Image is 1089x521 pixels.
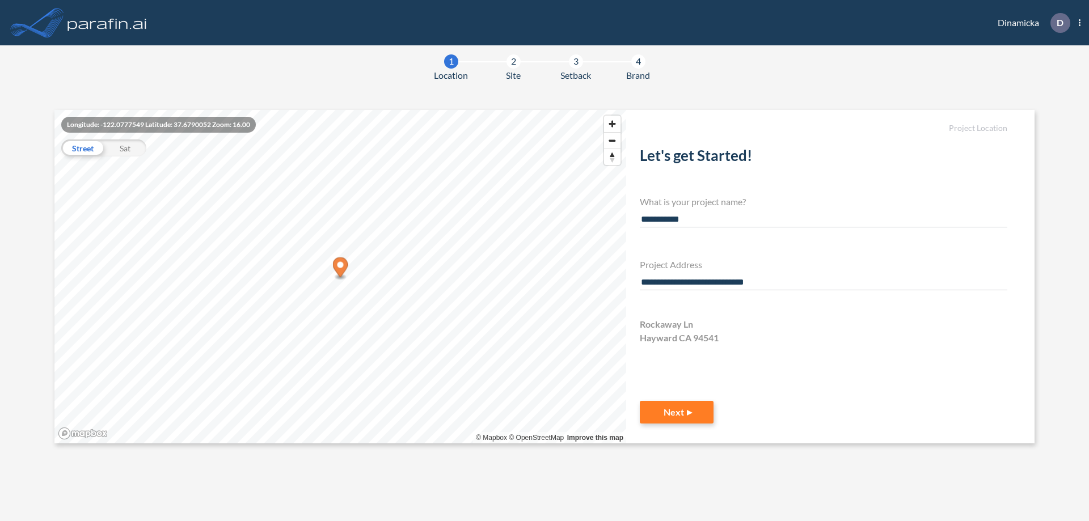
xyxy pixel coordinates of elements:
a: Mapbox [476,434,507,442]
div: Dinamicka [981,13,1080,33]
span: Setback [560,69,591,82]
a: Improve this map [567,434,623,442]
div: Map marker [333,257,348,281]
span: Rockaway Ln [640,317,693,331]
a: Mapbox homepage [58,427,108,440]
span: Zoom out [604,133,621,149]
h5: Project Location [640,124,1007,133]
button: Zoom out [604,132,621,149]
div: Sat [104,139,146,156]
canvas: Map [54,110,626,443]
h2: Let's get Started! [640,147,1007,169]
span: Location [434,69,468,82]
span: Hayward CA 94541 [640,331,719,345]
img: logo [65,11,149,34]
button: Zoom in [604,116,621,132]
div: Longitude: -122.0777549 Latitude: 37.6790052 Zoom: 16.00 [61,117,256,133]
h4: What is your project name? [640,196,1007,207]
div: 3 [569,54,583,69]
div: Street [61,139,104,156]
button: Next [640,401,714,423]
button: Reset bearing to north [604,149,621,165]
div: 1 [444,54,458,69]
span: Brand [626,69,650,82]
div: 4 [631,54,645,69]
p: D [1057,18,1063,28]
div: 2 [506,54,521,69]
h4: Project Address [640,259,1007,270]
a: OpenStreetMap [509,434,564,442]
span: Site [506,69,521,82]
